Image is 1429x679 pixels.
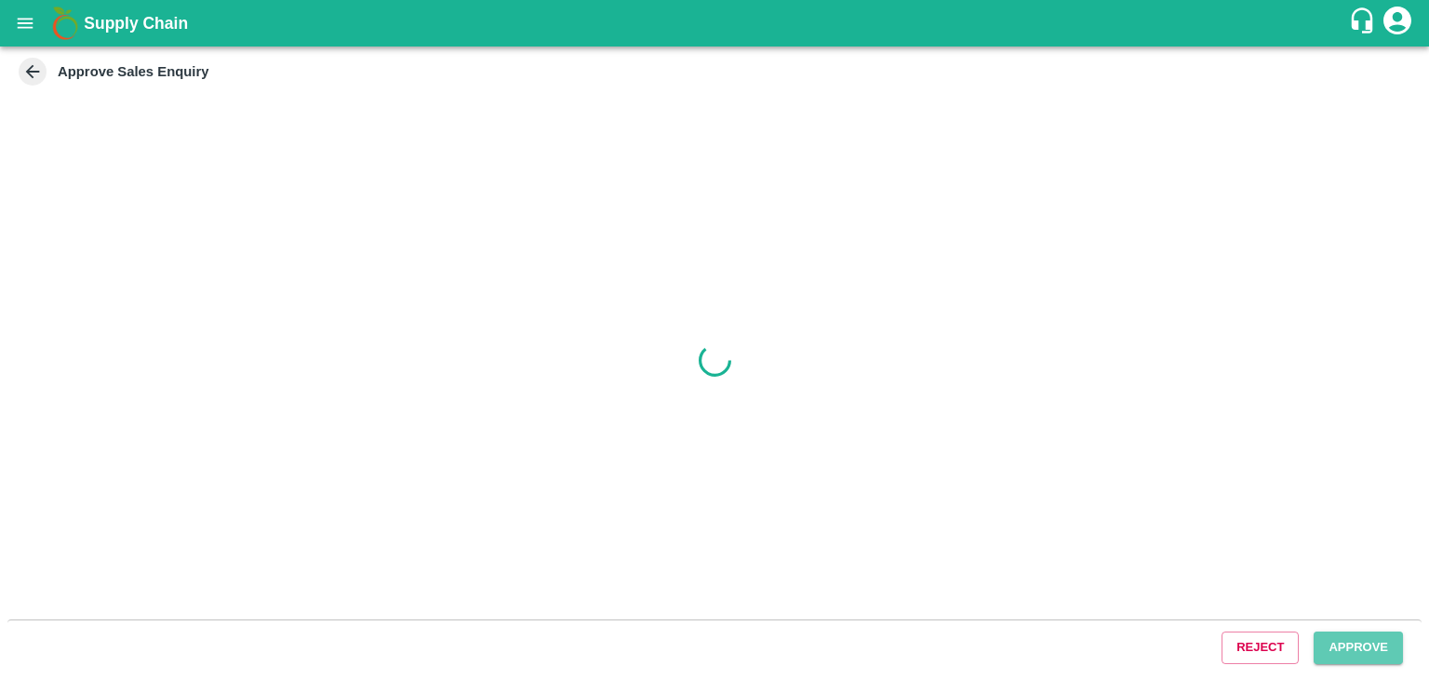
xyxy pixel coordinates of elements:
[47,5,84,42] img: logo
[58,64,209,79] strong: Approve Sales Enquiry
[84,10,1348,36] a: Supply Chain
[4,2,47,45] button: open drawer
[1381,4,1414,43] div: account of current user
[1222,632,1299,664] button: Reject
[1348,7,1381,40] div: customer-support
[1314,632,1403,664] button: Approve
[84,14,188,33] b: Supply Chain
